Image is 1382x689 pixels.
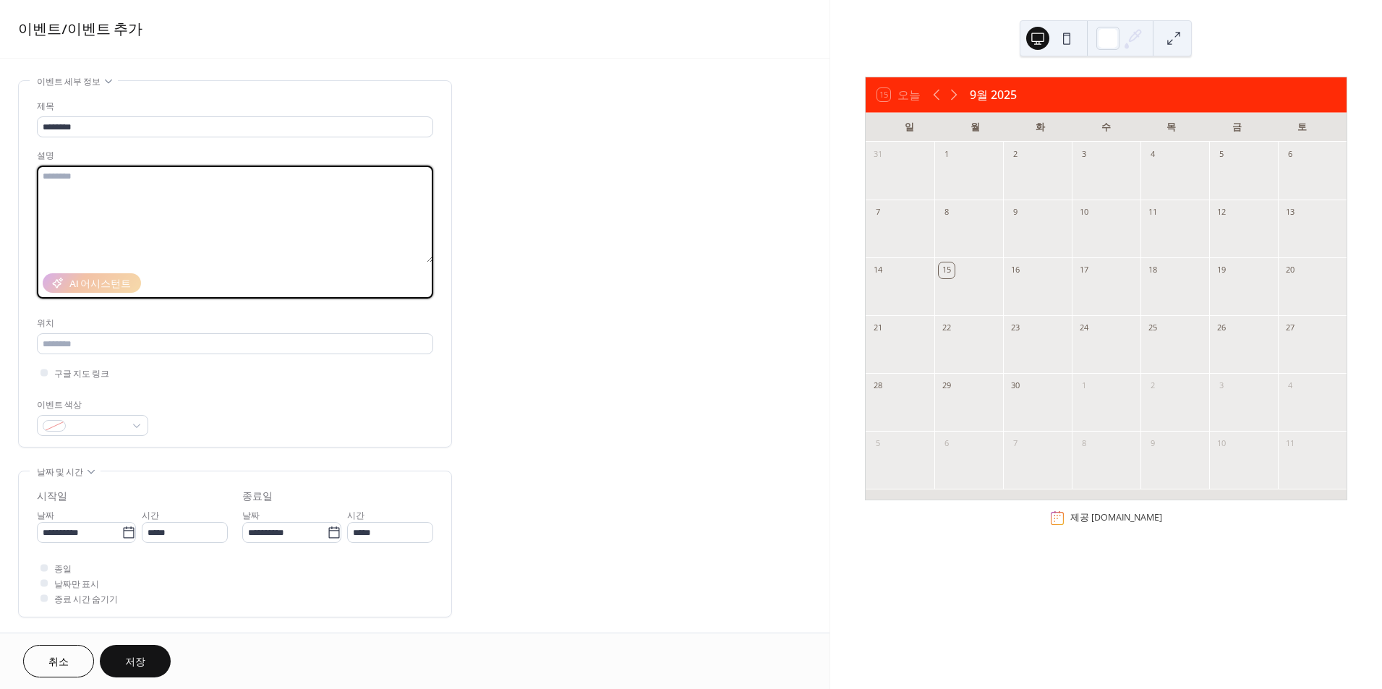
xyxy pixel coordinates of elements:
div: 17 [1076,262,1092,278]
div: 5 [1213,147,1229,163]
button: 취소 [23,645,94,677]
div: 시작일 [37,489,67,505]
div: 목 [1139,113,1204,142]
span: 취소 [48,655,69,670]
div: 토 [1270,113,1335,142]
button: 저장 [100,645,171,677]
div: 31 [870,147,886,163]
div: 12 [1213,205,1229,221]
a: 이벤트 [18,16,61,44]
span: 종료 시간 숨기기 [54,592,118,607]
div: 4 [1145,147,1161,163]
div: 20 [1282,262,1298,278]
span: / 이벤트 추가 [61,16,142,44]
div: 종료일 [242,489,273,505]
div: 18 [1145,262,1161,278]
div: 19 [1213,262,1229,278]
div: 6 [1282,147,1298,163]
span: 시간 [347,508,364,523]
span: 종일 [54,562,72,577]
div: 9 [1145,436,1161,452]
div: 제공 [1070,511,1162,524]
span: 날짜만 표시 [54,577,99,592]
span: 날짜 [37,508,54,523]
div: 16 [1007,262,1023,278]
div: 29 [939,378,955,394]
div: 28 [870,378,886,394]
div: 8 [939,205,955,221]
div: 22 [939,320,955,336]
div: 7 [870,205,886,221]
div: 수 [1073,113,1138,142]
div: 21 [870,320,886,336]
div: 15 [939,262,955,278]
span: 이벤트 세부 정보 [37,74,101,90]
div: 25 [1145,320,1161,336]
div: 금 [1204,113,1269,142]
span: 시간 [142,508,159,523]
div: 1 [1076,378,1092,394]
span: 저장 [125,655,145,670]
div: 2 [1145,378,1161,394]
div: 5 [870,436,886,452]
div: 일 [877,113,942,142]
div: 24 [1076,320,1092,336]
div: 23 [1007,320,1023,336]
div: 2 [1007,147,1023,163]
span: 날짜 [242,508,260,523]
div: 제목 [37,99,430,114]
div: 11 [1145,205,1161,221]
div: 3 [1213,378,1229,394]
div: 30 [1007,378,1023,394]
div: 26 [1213,320,1229,336]
div: 10 [1213,436,1229,452]
div: 10 [1076,205,1092,221]
div: 월 [942,113,1007,142]
div: 위치 [37,316,430,331]
div: 11 [1282,436,1298,452]
a: [DOMAIN_NAME] [1091,511,1162,523]
span: 구글 지도 링크 [54,367,109,382]
div: 13 [1282,205,1298,221]
div: 6 [939,436,955,452]
div: 14 [870,262,886,278]
div: 1 [939,147,955,163]
div: 3 [1076,147,1092,163]
span: 날짜 및 시간 [37,465,83,480]
div: 이벤트 색상 [37,398,145,413]
div: 9월 2025 [970,86,1017,103]
div: 8 [1076,436,1092,452]
div: 27 [1282,320,1298,336]
div: 4 [1282,378,1298,394]
div: 7 [1007,436,1023,452]
div: 화 [1008,113,1073,142]
div: 설명 [37,148,430,163]
div: 9 [1007,205,1023,221]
